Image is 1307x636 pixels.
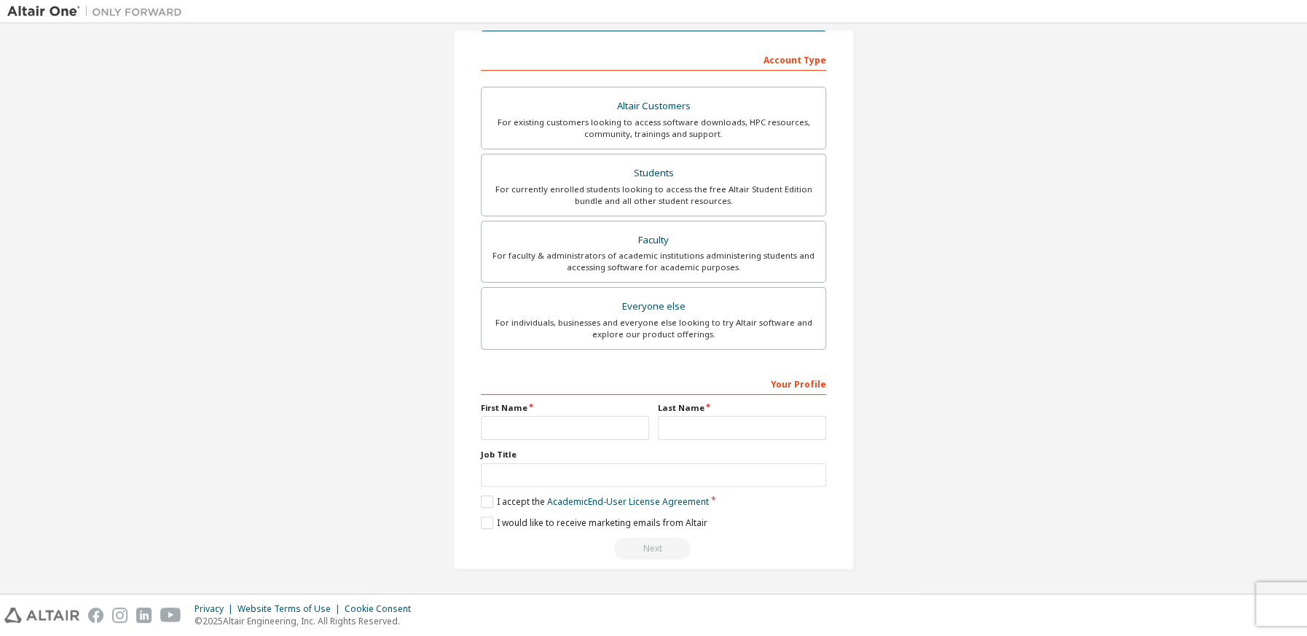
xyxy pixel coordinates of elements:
[490,230,817,251] div: Faculty
[481,402,649,414] label: First Name
[195,615,420,627] p: © 2025 Altair Engineering, Inc. All Rights Reserved.
[481,449,826,460] label: Job Title
[481,538,826,560] div: Read and acccept EULA to continue
[160,608,181,623] img: youtube.svg
[195,603,238,615] div: Privacy
[658,402,826,414] label: Last Name
[481,47,826,71] div: Account Type
[481,517,707,529] label: I would like to receive marketing emails from Altair
[490,117,817,140] div: For existing customers looking to access software downloads, HPC resources, community, trainings ...
[238,603,345,615] div: Website Terms of Use
[547,495,709,508] a: Academic End-User License Agreement
[112,608,127,623] img: instagram.svg
[490,96,817,117] div: Altair Customers
[490,163,817,184] div: Students
[481,372,826,395] div: Your Profile
[490,317,817,340] div: For individuals, businesses and everyone else looking to try Altair software and explore our prod...
[136,608,152,623] img: linkedin.svg
[490,250,817,273] div: For faculty & administrators of academic institutions administering students and accessing softwa...
[7,4,189,19] img: Altair One
[4,608,79,623] img: altair_logo.svg
[88,608,103,623] img: facebook.svg
[345,603,420,615] div: Cookie Consent
[490,184,817,207] div: For currently enrolled students looking to access the free Altair Student Edition bundle and all ...
[490,297,817,317] div: Everyone else
[481,495,709,508] label: I accept the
